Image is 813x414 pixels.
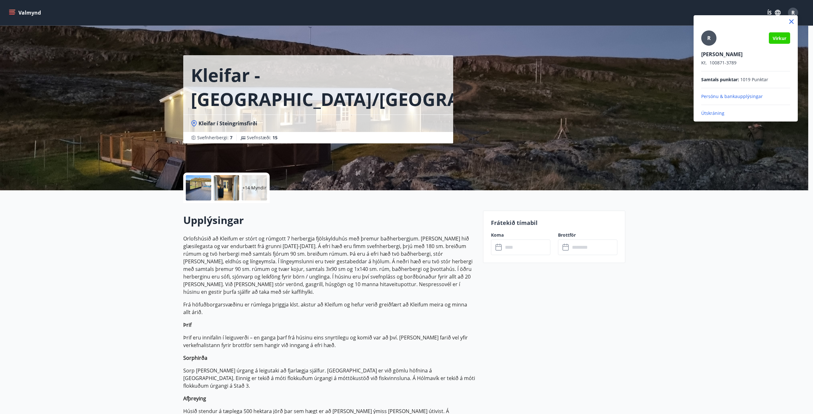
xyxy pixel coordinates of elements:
p: [PERSON_NAME] [701,51,790,58]
p: 100871-3789 [701,60,790,66]
span: 1019 Punktar [740,76,768,83]
p: Persónu & bankaupplýsingar [701,93,790,100]
span: Kt. [701,60,707,66]
p: Útskráning [701,110,790,116]
span: Virkur [773,35,786,41]
span: R [707,35,711,42]
span: Samtals punktar : [701,76,739,83]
